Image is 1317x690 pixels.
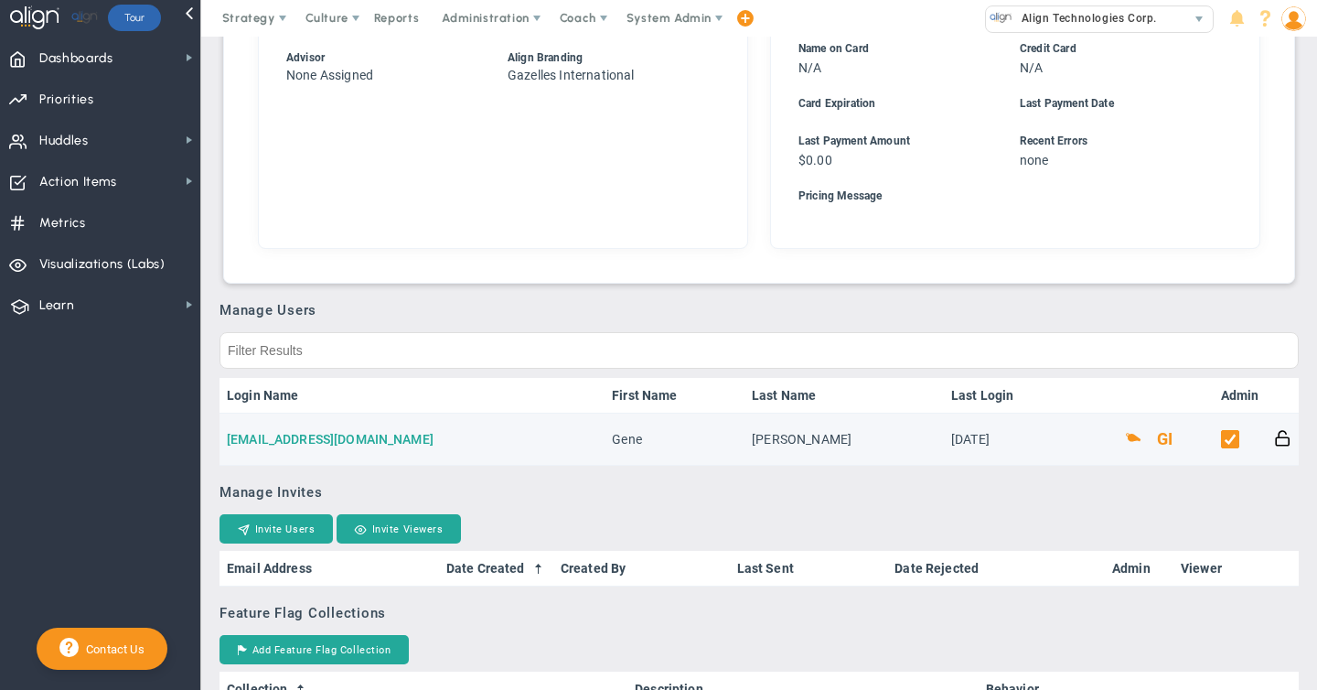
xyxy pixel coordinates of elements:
[446,561,546,576] a: Date Created
[39,245,166,284] span: Visualizations (Labs)
[894,561,1097,576] a: Date Rejected
[1274,428,1291,447] button: Reset Password
[1281,6,1306,31] img: 50249.Person.photo
[219,514,333,544] button: Invite Users
[798,40,986,58] div: Name on Card
[219,635,409,664] button: Add Feature Flag Collection
[605,414,744,466] td: Gene
[1181,561,1258,576] a: Viewer
[798,95,986,113] div: Card Expiration
[39,39,113,78] span: Dashboards
[990,6,1012,29] img: 10991.Company.photo
[219,302,1299,318] h3: Manage Users
[1020,60,1043,75] span: N/A
[752,388,936,403] a: Last Name
[286,68,373,82] span: None Assigned
[442,11,529,25] span: Administration
[508,49,695,67] div: Align Branding
[1012,6,1157,30] span: Align Technologies Corp.
[612,388,736,403] a: First Name
[944,414,1044,466] td: [DATE]
[1112,561,1166,576] a: Admin
[561,561,722,576] a: Created By
[1020,133,1207,150] div: Recent Errors
[1186,6,1213,32] span: select
[798,133,986,150] div: Last Payment Amount
[222,11,275,25] span: Strategy
[798,60,821,75] span: N/A
[798,188,1207,205] div: Pricing Message
[227,388,597,403] a: Login Name
[1157,429,1172,448] button: GI
[39,81,94,119] span: Priorities
[219,605,1299,621] h3: Feature Flag Collections
[227,432,434,447] a: [EMAIL_ADDRESS][DOMAIN_NAME]
[1020,95,1207,113] div: Last Payment Date
[219,484,1299,501] h3: Manage Invites
[508,68,635,82] span: Gazelles International
[39,122,89,160] span: Huddles
[744,414,944,466] td: [PERSON_NAME]
[219,332,1299,369] input: Filter Results
[951,388,1037,403] a: Last Login
[39,163,117,201] span: Action Items
[286,49,474,67] div: Advisor
[227,561,431,576] a: Email Address
[737,561,880,576] a: Last Sent
[39,286,74,325] span: Learn
[1020,153,1049,167] span: none
[79,642,145,656] span: Contact Us
[39,204,86,243] span: Metrics
[560,11,596,25] span: Coach
[798,153,832,167] span: $0.00
[626,11,712,25] span: System Admin
[1221,388,1259,403] a: Admin
[1020,40,1207,58] div: Credit Card
[1125,428,1142,446] button: Coach
[305,11,348,25] span: Culture
[337,514,461,544] button: Invite Viewers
